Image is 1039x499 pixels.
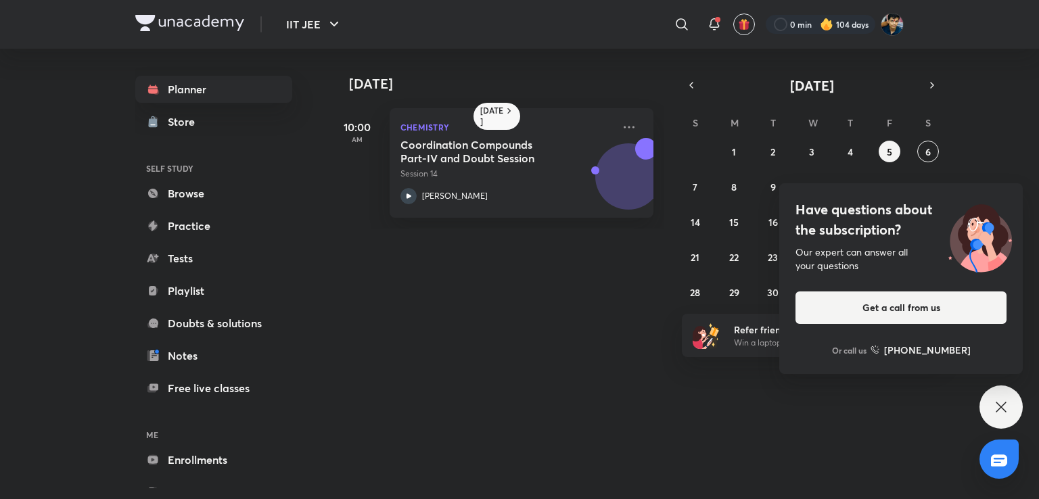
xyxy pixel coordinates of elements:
abbr: September 29, 2025 [729,286,739,299]
abbr: Thursday [848,116,853,129]
button: [DATE] [701,76,923,95]
button: September 11, 2025 [839,176,861,197]
abbr: Wednesday [808,116,818,129]
a: Doubts & solutions [135,310,292,337]
a: Enrollments [135,446,292,473]
abbr: September 23, 2025 [768,251,778,264]
div: Store [168,114,203,130]
abbr: September 10, 2025 [806,181,816,193]
abbr: September 9, 2025 [770,181,776,193]
button: September 22, 2025 [723,246,745,268]
abbr: September 7, 2025 [693,181,697,193]
abbr: September 8, 2025 [731,181,737,193]
button: September 2, 2025 [762,141,784,162]
button: September 30, 2025 [762,281,784,303]
button: September 12, 2025 [879,176,900,197]
abbr: September 14, 2025 [691,216,700,229]
abbr: September 5, 2025 [887,145,892,158]
a: Notes [135,342,292,369]
button: September 4, 2025 [839,141,861,162]
a: Store [135,108,292,135]
a: Company Logo [135,15,244,34]
p: Chemistry [400,119,613,135]
h5: Coordination Compounds Part-IV and Doubt Session [400,138,569,165]
button: avatar [733,14,755,35]
abbr: Tuesday [770,116,776,129]
abbr: September 11, 2025 [846,181,854,193]
button: September 28, 2025 [685,281,706,303]
abbr: September 30, 2025 [767,286,779,299]
button: September 1, 2025 [723,141,745,162]
p: [PERSON_NAME] [422,190,488,202]
abbr: September 2, 2025 [770,145,775,158]
button: September 14, 2025 [685,211,706,233]
a: Practice [135,212,292,239]
button: September 3, 2025 [801,141,823,162]
img: SHREYANSH GUPTA [881,13,904,36]
abbr: September 1, 2025 [732,145,736,158]
abbr: September 21, 2025 [691,251,699,264]
abbr: Friday [887,116,892,129]
p: Win a laptop, vouchers & more [734,337,900,349]
a: Tests [135,245,292,272]
button: IIT JEE [278,11,350,38]
abbr: September 15, 2025 [729,216,739,229]
img: Company Logo [135,15,244,31]
p: Session 14 [400,168,613,180]
button: September 5, 2025 [879,141,900,162]
button: September 16, 2025 [762,211,784,233]
abbr: September 3, 2025 [809,145,814,158]
abbr: September 4, 2025 [848,145,853,158]
h6: [PHONE_NUMBER] [884,343,971,357]
abbr: September 28, 2025 [690,286,700,299]
h6: SELF STUDY [135,157,292,180]
span: [DATE] [790,76,834,95]
abbr: September 16, 2025 [768,216,778,229]
button: September 8, 2025 [723,176,745,197]
a: Free live classes [135,375,292,402]
h6: ME [135,423,292,446]
h4: [DATE] [349,76,667,92]
abbr: September 6, 2025 [925,145,931,158]
button: September 15, 2025 [723,211,745,233]
button: September 29, 2025 [723,281,745,303]
abbr: September 13, 2025 [923,181,933,193]
a: [PHONE_NUMBER] [871,343,971,357]
img: referral [693,322,720,349]
abbr: Monday [731,116,739,129]
h6: [DATE] [480,105,504,127]
button: September 13, 2025 [917,176,939,197]
img: streak [820,18,833,31]
button: September 9, 2025 [762,176,784,197]
button: September 10, 2025 [801,176,823,197]
abbr: Sunday [693,116,698,129]
abbr: Saturday [925,116,931,129]
img: ttu_illustration_new.svg [938,199,1023,272]
abbr: September 12, 2025 [885,181,894,193]
img: unacademy [579,138,653,231]
a: Planner [135,76,292,103]
button: Get a call from us [795,291,1007,324]
a: Playlist [135,277,292,304]
p: Or call us [832,344,867,356]
abbr: September 22, 2025 [729,251,739,264]
a: Browse [135,180,292,207]
h6: Refer friends [734,323,900,337]
button: September 6, 2025 [917,141,939,162]
button: September 21, 2025 [685,246,706,268]
button: September 23, 2025 [762,246,784,268]
h5: 10:00 [330,119,384,135]
button: September 7, 2025 [685,176,706,197]
h4: Have questions about the subscription? [795,199,1007,240]
p: AM [330,135,384,143]
div: Our expert can answer all your questions [795,245,1007,272]
img: avatar [738,18,750,30]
